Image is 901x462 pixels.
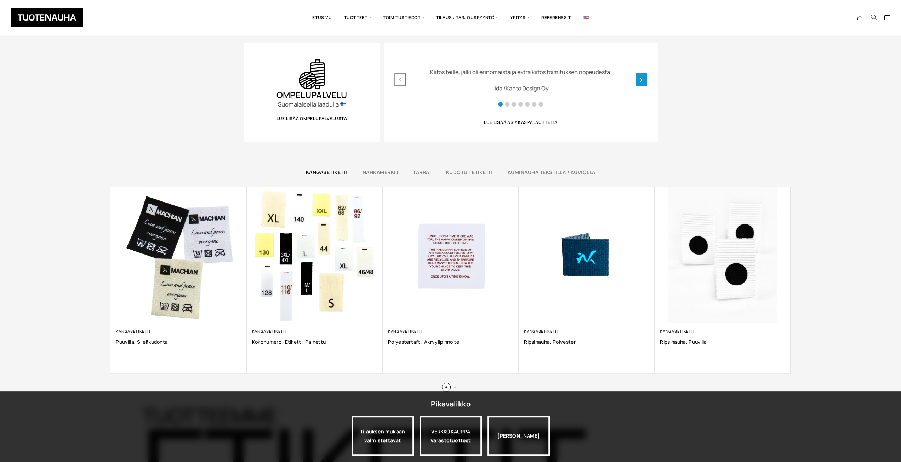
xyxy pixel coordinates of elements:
[660,338,785,345] a: Ripsinauha, puuvilla
[244,91,380,99] h2: OMPELUPALVELU
[583,16,589,19] img: English
[276,116,347,121] span: Lue lisää ompelupalvelusta
[340,101,346,107] img: 🇫🇮
[504,5,535,30] span: Yritys
[11,8,83,27] img: Tuotenauha Oy
[412,84,629,93] p: Iida /
[258,110,365,127] a: Lue lisää ompelupalvelusta
[660,329,695,334] a: Kangasetiketit
[867,14,880,21] button: Search
[538,102,543,107] span: Go to slide 7
[508,169,595,176] a: Kuminauha tekstillä / kuviolla
[306,169,348,176] a: Kangasetiketit
[388,329,423,334] a: Kangasetiketit
[116,338,241,345] a: Puuvilla, sileäkudonta
[487,416,550,456] div: [PERSON_NAME]
[484,120,558,125] span: Lue lisää asiakaspalautteita
[524,338,649,345] a: Ripsinauha, polyester
[110,187,246,323] img: Etusivu 3
[377,5,430,30] span: Toimitustiedot
[252,329,287,334] a: Kangasetiketit
[413,169,432,176] a: Tarrat
[532,102,536,107] span: Go to slide 6
[853,14,867,21] a: My Account
[412,67,629,76] p: Kiitos teille, jälki oli erinomaista ja extra kiitos toimituksen nopeudesta!
[338,5,377,30] span: Tuotteet
[535,5,577,30] a: Referenssit
[420,416,482,456] div: VERKKOKAUPPA Varastotuotteet
[116,329,151,334] a: Kangasetiketit
[247,187,383,323] img: Etusivu 4
[388,338,513,345] a: Polyestertafti, akryylipinnoite
[524,329,559,334] a: Kangasetiketit
[430,5,504,30] span: Tilaus / Tarjouspyyntö
[498,102,503,107] span: Go to slide 1
[505,102,509,107] span: Go to slide 2
[446,169,494,176] a: Kudotut etiketit
[244,99,380,110] p: Suomalaisella laadulla
[362,169,398,176] a: Nahkamerkit
[252,338,377,345] a: Kokonumero -etiketti, Painettu
[466,114,576,131] a: Lue lisää asiakaspalautteita
[430,398,470,410] div: Pikavalikko
[506,84,548,92] a: Kanto Design Oy
[295,58,328,91] img: Etusivu 2
[420,416,482,456] a: VERKKOKAUPPAVarastotuotteet
[518,102,523,107] span: Go to slide 4
[519,187,655,323] img: Etusivu 7
[512,102,516,107] span: Go to slide 3
[306,5,338,30] a: Etusivu
[884,14,890,22] a: Cart
[525,102,530,107] span: Go to slide 5
[412,67,629,100] div: 1 / 7
[655,187,791,323] img: Etusivu 8
[352,416,414,456] a: Tilauksen mukaan valmistettavat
